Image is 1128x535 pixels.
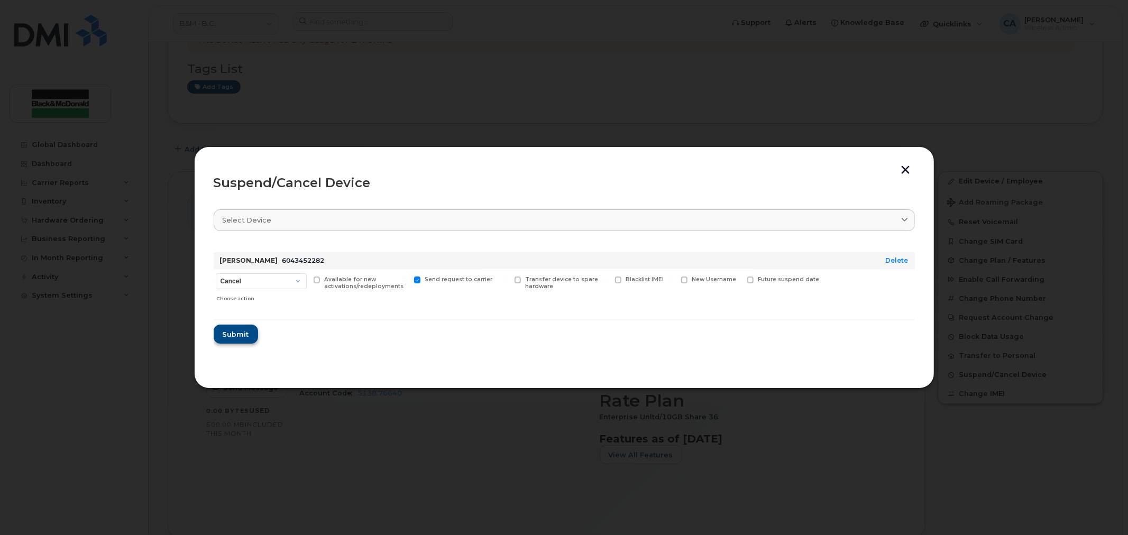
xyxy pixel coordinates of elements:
[223,215,272,225] span: Select device
[324,276,403,290] span: Available for new activations/redeployments
[401,276,407,282] input: Send request to carrier
[425,276,492,283] span: Send request to carrier
[214,177,915,189] div: Suspend/Cancel Device
[301,276,306,282] input: Available for new activations/redeployments
[692,276,736,283] span: New Username
[626,276,664,283] span: Blacklist IMEI
[214,209,915,231] a: Select device
[758,276,819,283] span: Future suspend date
[223,329,249,339] span: Submit
[282,256,325,264] span: 6043452282
[220,256,278,264] strong: [PERSON_NAME]
[525,276,598,290] span: Transfer device to spare hardware
[502,276,507,282] input: Transfer device to spare hardware
[214,325,258,344] button: Submit
[886,256,909,264] a: Delete
[735,276,740,282] input: Future suspend date
[602,276,608,282] input: Blacklist IMEI
[668,276,674,282] input: New Username
[216,290,306,303] div: Choose action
